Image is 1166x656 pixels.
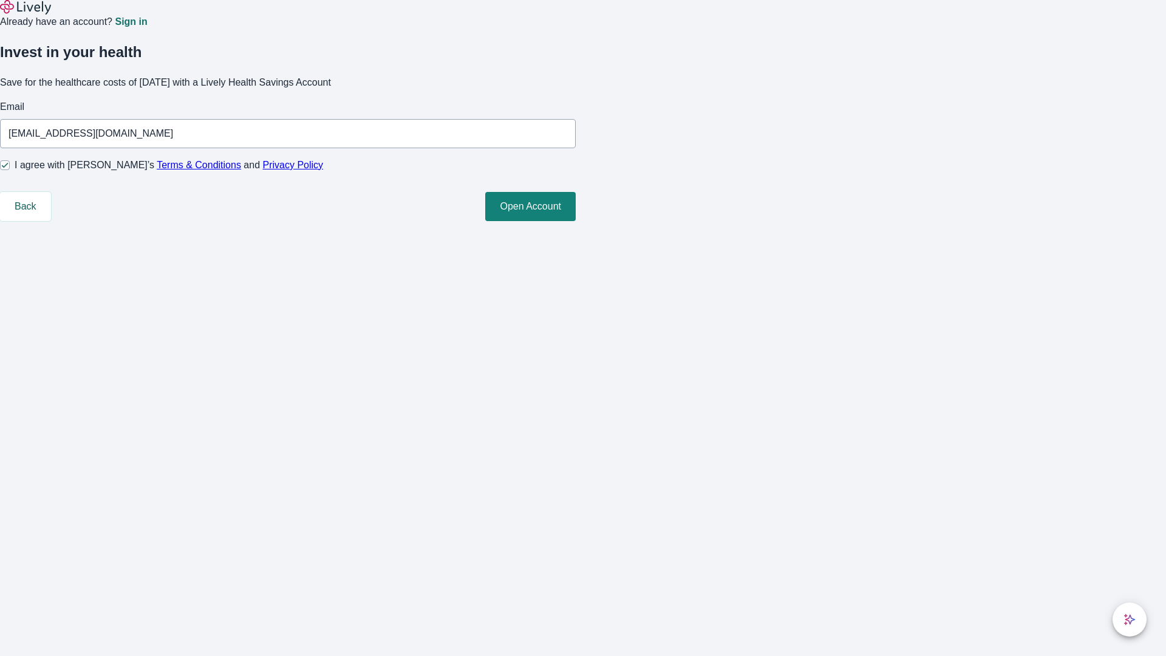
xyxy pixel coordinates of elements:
button: chat [1113,603,1147,637]
button: Open Account [485,192,576,221]
span: I agree with [PERSON_NAME]’s and [15,158,323,173]
svg: Lively AI Assistant [1123,613,1136,626]
a: Sign in [115,17,147,27]
a: Privacy Policy [263,160,324,170]
a: Terms & Conditions [157,160,241,170]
